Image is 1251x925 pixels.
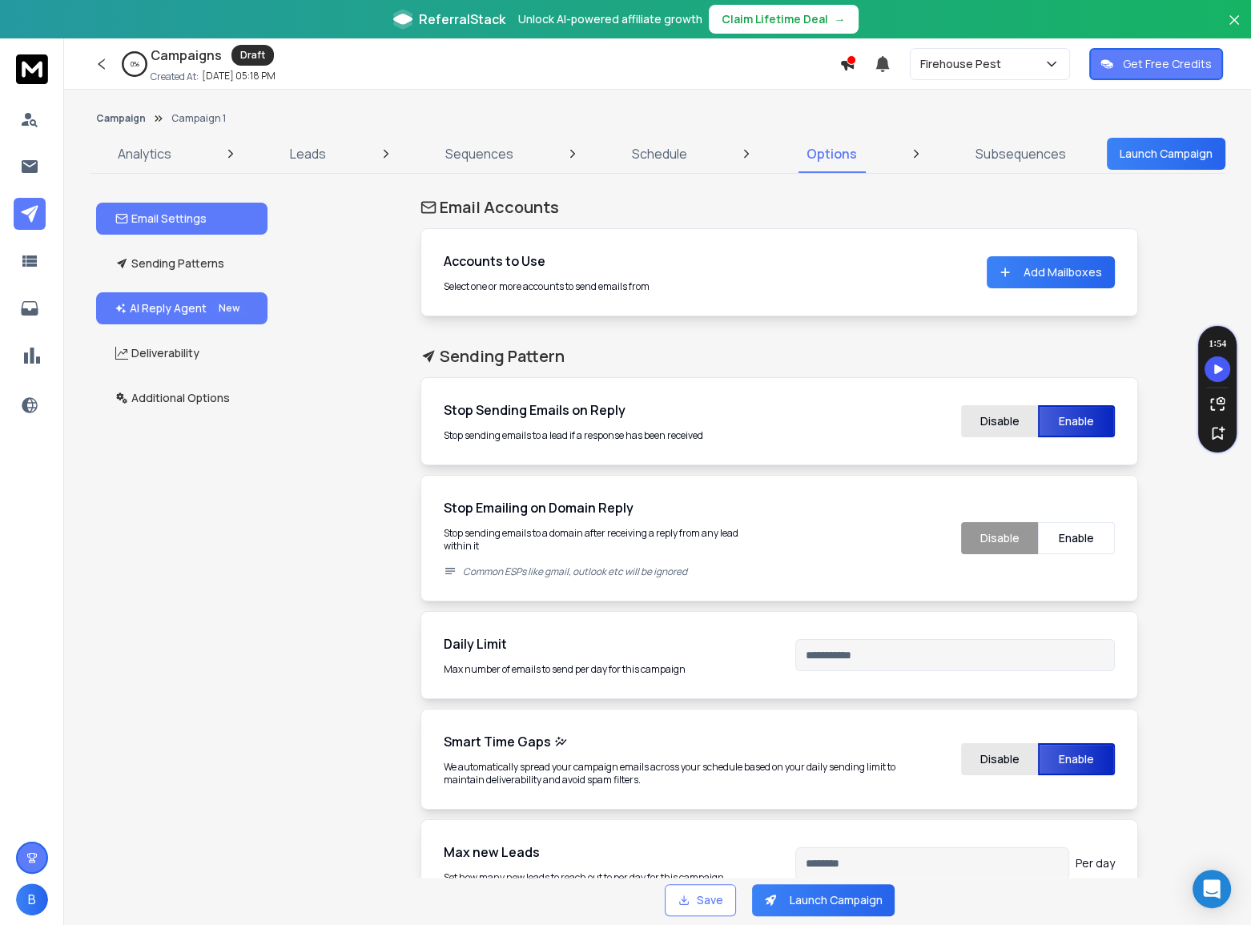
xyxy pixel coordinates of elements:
[920,56,1008,72] p: Firehouse Pest
[118,144,171,163] p: Analytics
[16,883,48,915] button: B
[202,70,276,82] p: [DATE] 05:18 PM
[280,135,336,173] a: Leads
[622,135,697,173] a: Schedule
[1089,48,1223,80] button: Get Free Credits
[108,135,181,173] a: Analytics
[419,10,505,29] span: ReferralStack
[806,144,856,163] p: Options
[171,112,226,125] p: Campaign 1
[420,196,1138,219] h1: Email Accounts
[131,59,139,69] p: 0 %
[835,11,846,27] span: →
[115,211,207,227] p: Email Settings
[518,11,702,27] p: Unlock AI-powered affiliate growth
[796,135,866,173] a: Options
[445,144,513,163] p: Sequences
[1193,870,1231,908] div: Open Intercom Messenger
[632,144,687,163] p: Schedule
[1224,10,1245,48] button: Close banner
[290,144,326,163] p: Leads
[966,135,1076,173] a: Subsequences
[709,5,859,34] button: Claim Lifetime Deal→
[975,144,1066,163] p: Subsequences
[1107,138,1225,170] button: Launch Campaign
[96,203,267,235] button: Email Settings
[151,70,199,83] p: Created At:
[231,45,274,66] div: Draft
[151,46,222,65] h1: Campaigns
[96,112,146,125] button: Campaign
[1123,56,1212,72] p: Get Free Credits
[436,135,523,173] a: Sequences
